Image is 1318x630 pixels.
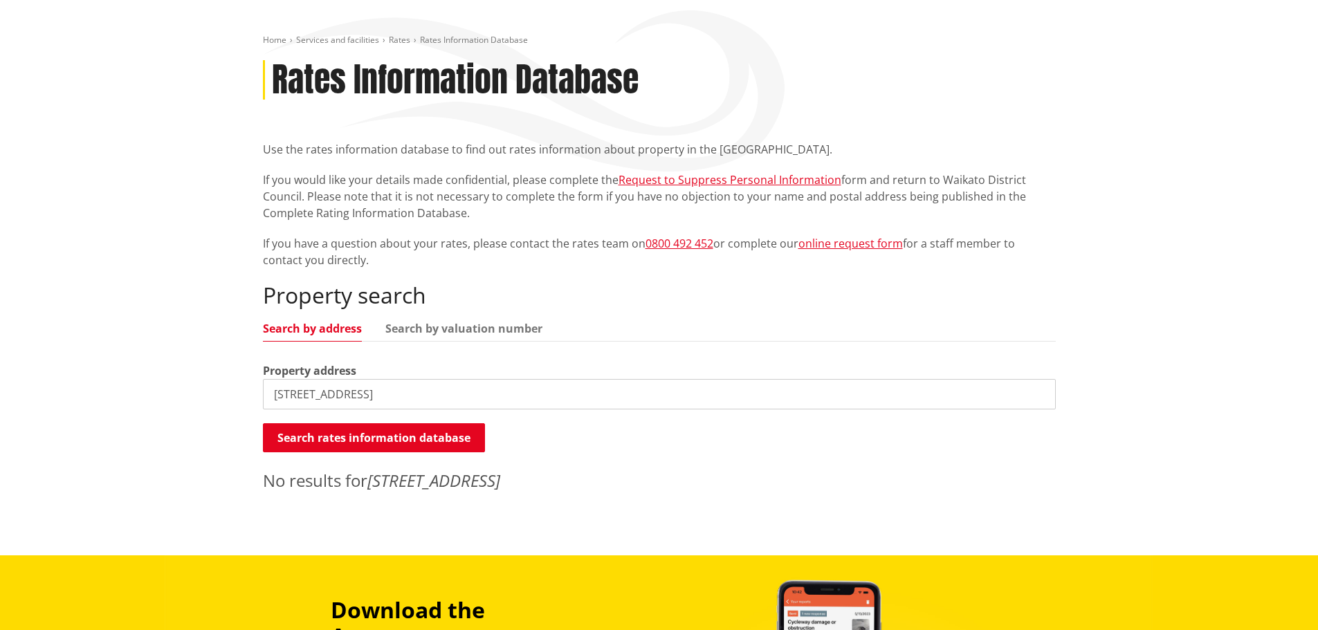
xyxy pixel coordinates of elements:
[385,323,542,334] a: Search by valuation number
[1254,572,1304,622] iframe: Messenger Launcher
[263,323,362,334] a: Search by address
[263,468,1056,493] p: No results for
[389,34,410,46] a: Rates
[263,141,1056,158] p: Use the rates information database to find out rates information about property in the [GEOGRAPHI...
[263,282,1056,308] h2: Property search
[420,34,528,46] span: Rates Information Database
[272,60,639,100] h1: Rates Information Database
[263,379,1056,409] input: e.g. Duke Street NGARUAWAHIA
[263,172,1056,221] p: If you would like your details made confidential, please complete the form and return to Waikato ...
[263,35,1056,46] nav: breadcrumb
[263,34,286,46] a: Home
[367,469,500,492] em: [STREET_ADDRESS]
[619,172,841,187] a: Request to Suppress Personal Information
[798,236,903,251] a: online request form
[263,235,1056,268] p: If you have a question about your rates, please contact the rates team on or complete our for a s...
[263,362,356,379] label: Property address
[296,34,379,46] a: Services and facilities
[646,236,713,251] a: 0800 492 452
[263,423,485,452] button: Search rates information database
